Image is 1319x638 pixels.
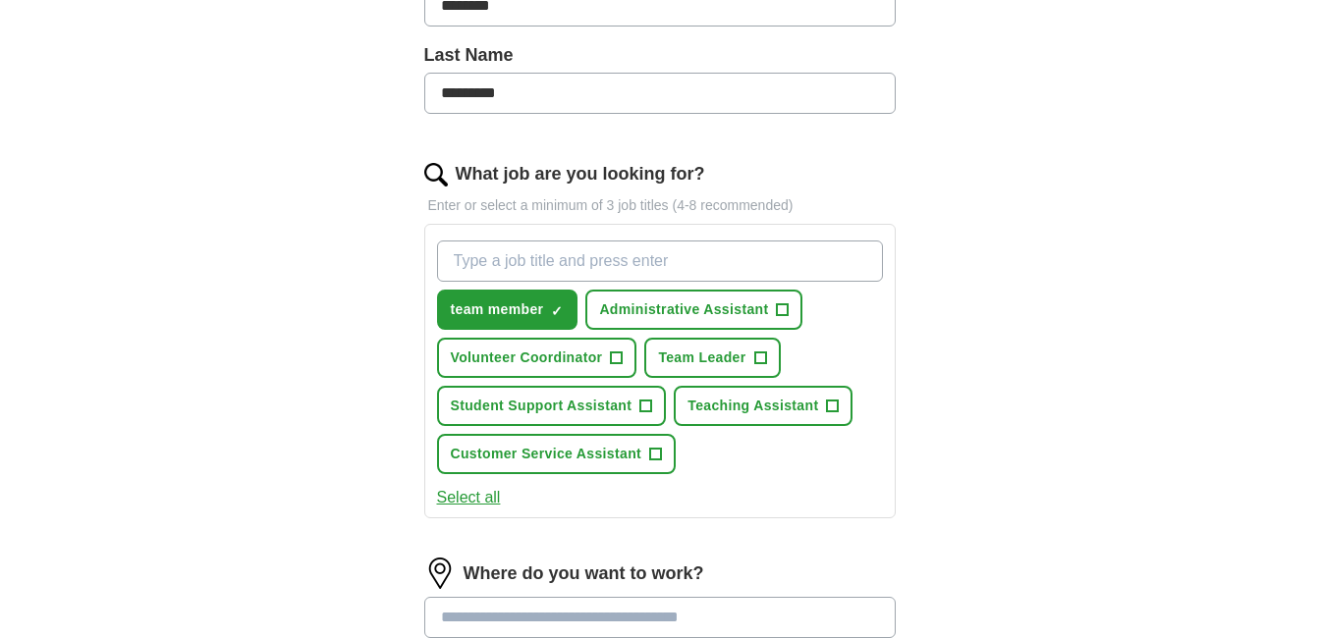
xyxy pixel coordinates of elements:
[674,386,852,426] button: Teaching Assistant
[437,486,501,509] button: Select all
[437,240,883,282] input: Type a job title and press enter
[658,347,745,368] span: Team Leader
[451,347,603,368] span: Volunteer Coordinator
[451,444,642,464] span: Customer Service Assistant
[437,386,667,426] button: Student Support Assistant
[551,303,563,319] span: ✓
[451,299,544,320] span: team member
[599,299,768,320] span: Administrative Assistant
[437,338,637,378] button: Volunteer Coordinator
[464,560,704,587] label: Where do you want to work?
[424,195,896,216] p: Enter or select a minimum of 3 job titles (4-8 recommended)
[424,558,456,589] img: location.png
[424,163,448,186] img: search.png
[437,290,578,330] button: team member✓
[644,338,780,378] button: Team Leader
[687,396,818,416] span: Teaching Assistant
[437,434,677,474] button: Customer Service Assistant
[451,396,632,416] span: Student Support Assistant
[424,42,896,69] label: Last Name
[585,290,802,330] button: Administrative Assistant
[456,161,705,187] label: What job are you looking for?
